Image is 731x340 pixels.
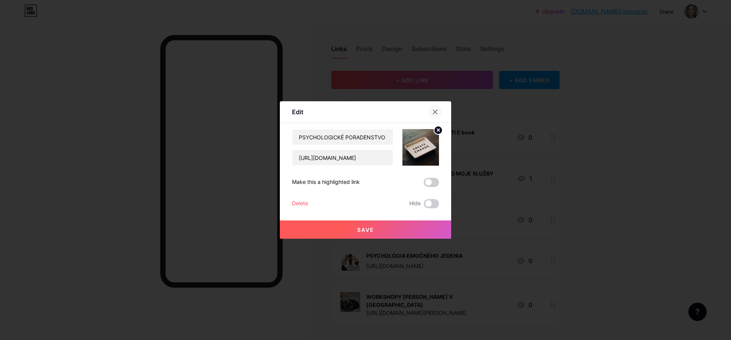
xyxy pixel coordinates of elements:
div: Edit [292,107,303,117]
span: Save [357,227,374,233]
input: URL [292,150,393,165]
div: Delete [292,199,308,208]
span: Hide [409,199,421,208]
img: link_thumbnail [402,129,439,166]
input: Title [292,129,393,145]
button: Save [280,220,451,239]
div: Make this a highlighted link [292,178,360,187]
